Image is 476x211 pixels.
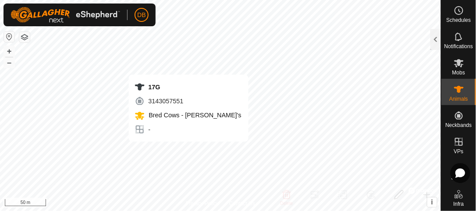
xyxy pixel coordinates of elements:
[445,123,472,128] span: Neckbands
[4,57,14,68] button: –
[229,200,255,207] a: Contact Us
[449,96,468,102] span: Animals
[19,32,30,42] button: Map Layers
[4,32,14,42] button: Reset Map
[452,70,465,75] span: Mobs
[147,112,242,119] span: Bred Cows - [PERSON_NAME]'s
[446,18,471,23] span: Schedules
[454,149,463,154] span: VPs
[135,96,242,106] div: 3143057551
[4,46,14,56] button: +
[11,7,120,23] img: Gallagher Logo
[137,11,146,20] span: DB
[453,201,464,207] span: Infra
[135,124,242,135] div: -
[135,82,242,92] div: 17G
[186,200,219,207] a: Privacy Policy
[427,197,437,207] button: i
[431,198,433,206] span: i
[444,44,473,49] span: Notifications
